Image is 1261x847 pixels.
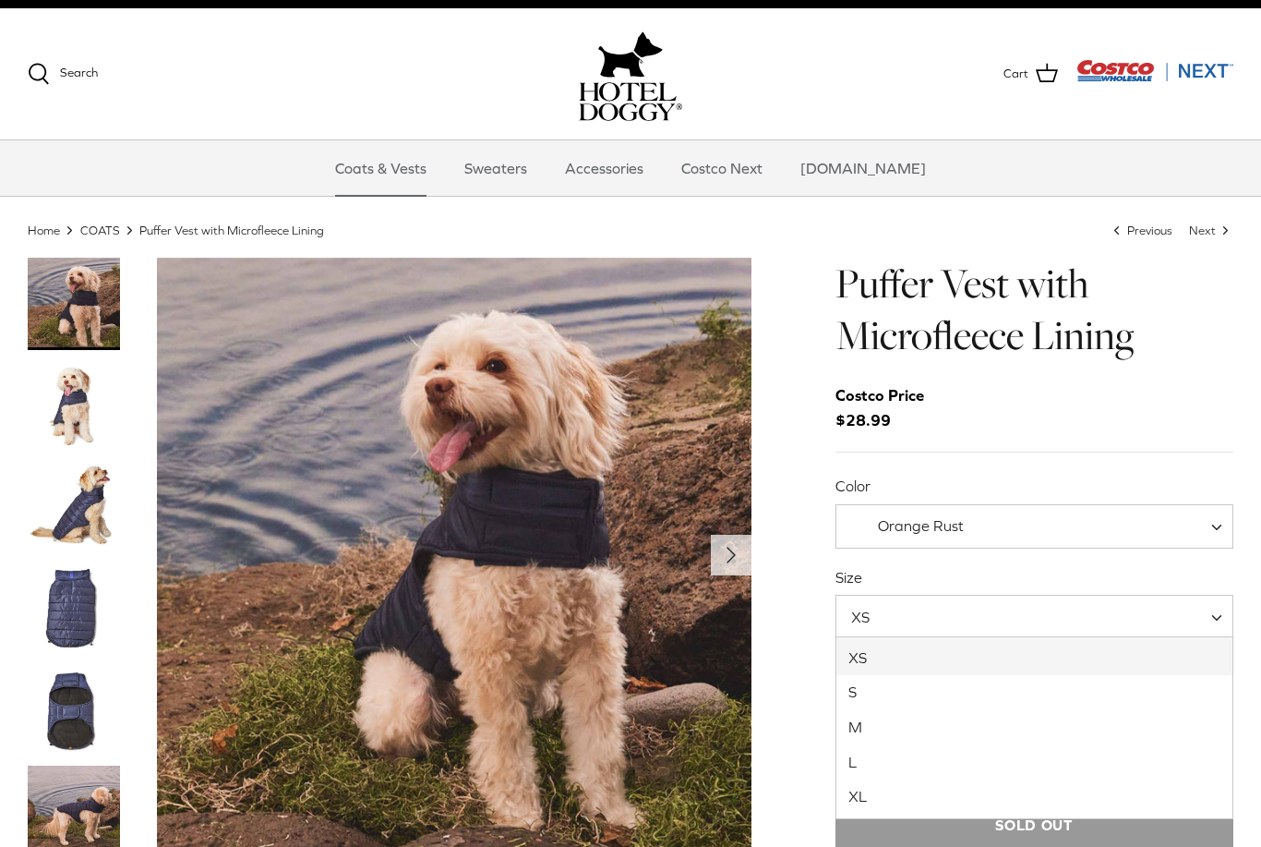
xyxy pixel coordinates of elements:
[1076,71,1233,85] a: Visit Costco Next
[836,637,1232,676] li: XS
[1003,65,1028,84] span: Cart
[1127,223,1172,236] span: Previous
[711,535,751,575] button: Next
[28,664,120,756] a: Thumbnail Link
[28,223,60,236] a: Home
[835,476,1233,496] label: Color
[28,63,98,85] a: Search
[1076,59,1233,82] img: Costco Next
[80,223,120,236] a: COATS
[28,461,120,553] a: Thumbnail Link
[836,745,1232,780] li: L
[835,383,943,433] span: $28.99
[448,140,544,196] a: Sweaters
[835,803,1233,847] button: Sold out
[878,517,964,534] span: Orange Rust
[318,140,443,196] a: Coats & Vests
[835,567,1233,587] label: Size
[579,27,682,121] a: hoteldoggy.com hoteldoggycom
[598,27,663,82] img: hoteldoggy.com
[139,223,324,236] a: Puffer Vest with Microfleece Lining
[28,258,120,350] a: Thumbnail Link
[836,710,1232,745] li: M
[60,66,98,79] span: Search
[1189,223,1233,236] a: Next
[836,780,1232,818] li: XL
[28,359,120,452] a: Thumbnail Link
[1003,62,1058,86] a: Cart
[835,258,1233,362] h1: Puffer Vest with Microfleece Lining
[784,140,943,196] a: [DOMAIN_NAME]
[1189,223,1216,236] span: Next
[836,607,907,627] span: XS
[665,140,779,196] a: Costco Next
[548,140,660,196] a: Accessories
[28,222,1233,239] nav: Breadcrumbs
[836,675,1232,710] li: S
[835,383,924,408] div: Costco Price
[835,504,1233,549] span: Orange Rust
[579,82,682,121] img: hoteldoggycom
[835,595,1233,639] span: XS
[28,563,120,655] a: Thumbnail Link
[1110,223,1175,236] a: Previous
[836,516,1001,536] span: Orange Rust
